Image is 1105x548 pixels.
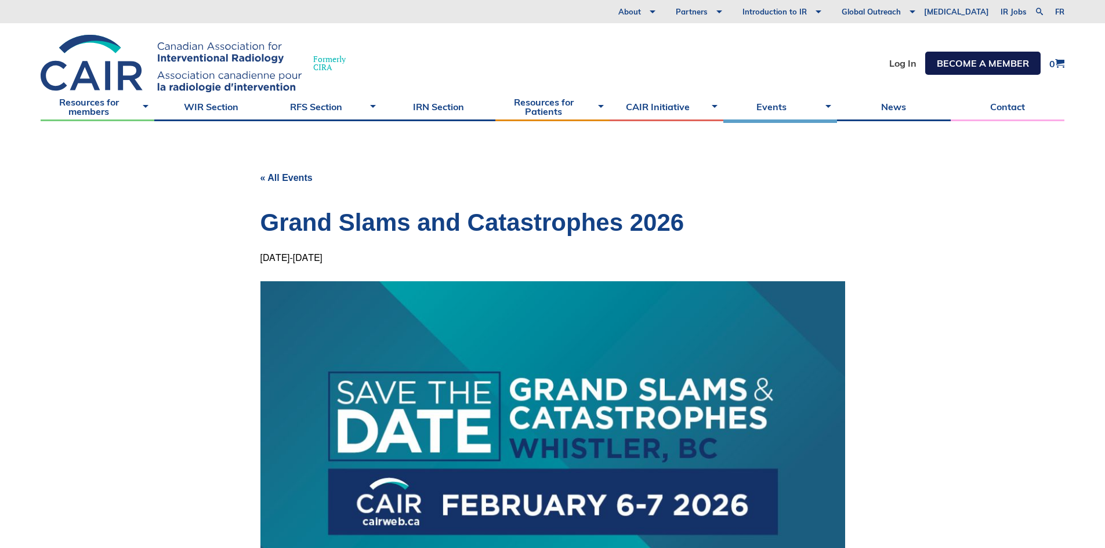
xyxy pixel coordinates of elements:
[1055,8,1064,16] a: fr
[313,55,346,71] span: Formerly CIRA
[837,92,951,121] a: News
[260,173,313,183] a: « All Events
[41,35,357,92] a: FormerlyCIRA
[293,253,323,263] span: [DATE]
[951,92,1064,121] a: Contact
[260,253,290,263] span: [DATE]
[723,92,837,121] a: Events
[260,253,323,263] div: -
[1049,59,1064,68] a: 0
[610,92,723,121] a: CAIR Initiative
[382,92,495,121] a: IRN Section
[889,59,916,68] a: Log In
[925,52,1041,75] a: Become a member
[260,206,845,239] h1: Grand Slams and Catastrophes 2026
[154,92,268,121] a: WIR Section
[41,35,302,92] img: CIRA
[495,92,609,121] a: Resources for Patients
[41,92,154,121] a: Resources for members
[268,92,382,121] a: RFS Section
